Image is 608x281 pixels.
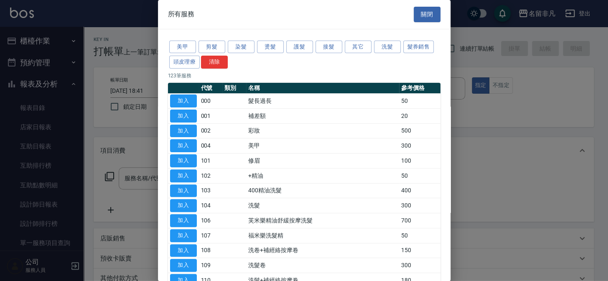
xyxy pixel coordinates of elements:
[399,213,440,228] td: 700
[199,83,223,94] th: 代號
[246,198,399,213] td: 洗髮
[399,94,440,109] td: 50
[168,10,195,18] span: 所有服務
[199,108,223,123] td: 001
[399,183,440,198] td: 400
[246,83,399,94] th: 名稱
[222,83,246,94] th: 類別
[399,243,440,258] td: 150
[414,7,440,22] button: 關閉
[199,198,223,213] td: 104
[170,229,197,242] button: 加入
[169,41,196,54] button: 美甲
[170,125,197,138] button: 加入
[199,153,223,169] td: 101
[257,41,284,54] button: 燙髮
[246,138,399,153] td: 美甲
[199,94,223,109] td: 000
[198,41,225,54] button: 剪髮
[399,123,440,138] td: 500
[170,214,197,227] button: 加入
[199,123,223,138] td: 002
[315,41,342,54] button: 接髮
[399,228,440,243] td: 50
[199,243,223,258] td: 108
[170,244,197,257] button: 加入
[201,56,228,69] button: 清除
[399,108,440,123] td: 20
[170,154,197,167] button: 加入
[246,153,399,169] td: 修眉
[199,228,223,243] td: 107
[199,213,223,228] td: 106
[374,41,401,54] button: 洗髮
[170,139,197,152] button: 加入
[286,41,313,54] button: 護髮
[170,199,197,212] button: 加入
[199,183,223,198] td: 103
[170,110,197,123] button: 加入
[169,56,200,69] button: 頭皮理療
[170,95,197,107] button: 加入
[246,258,399,273] td: 洗髮卷
[246,168,399,183] td: +精油
[246,183,399,198] td: 400精油洗髮
[246,94,399,109] td: 髮長過長
[399,258,440,273] td: 300
[399,168,440,183] td: 50
[246,243,399,258] td: 洗卷+補經絡按摩卷
[170,259,197,272] button: 加入
[170,184,197,197] button: 加入
[168,72,440,79] p: 123 筆服務
[403,41,434,54] button: 髮券銷售
[345,41,371,54] button: 其它
[246,123,399,138] td: 彩妝
[399,153,440,169] td: 100
[199,258,223,273] td: 109
[399,138,440,153] td: 300
[246,108,399,123] td: 補差額
[399,198,440,213] td: 300
[199,138,223,153] td: 004
[199,168,223,183] td: 102
[246,213,399,228] td: 芙米樂精油舒緩按摩洗髮
[399,83,440,94] th: 參考價格
[228,41,254,54] button: 染髮
[170,169,197,182] button: 加入
[246,228,399,243] td: 福米樂洗髮精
